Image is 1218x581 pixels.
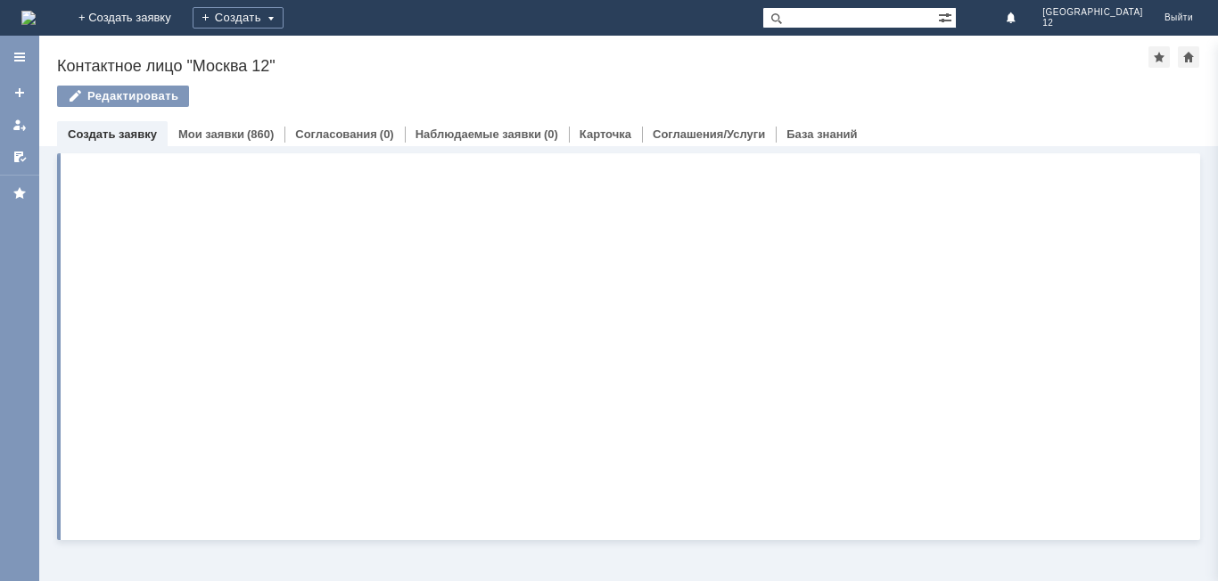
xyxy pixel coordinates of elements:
[5,78,34,107] a: Создать заявку
[1148,46,1170,68] div: Добавить в избранное
[178,127,244,141] a: Мои заявки
[1042,7,1143,18] span: [GEOGRAPHIC_DATA]
[380,127,394,141] div: (0)
[416,127,541,141] a: Наблюдаемые заявки
[580,127,631,141] a: Карточка
[21,11,36,25] img: logo
[544,127,558,141] div: (0)
[786,127,857,141] a: База знаний
[21,11,36,25] a: Перейти на домашнюю страницу
[1042,18,1143,29] span: 12
[57,57,1148,75] div: Контактное лицо "Москва 12"
[68,127,157,141] a: Создать заявку
[295,127,377,141] a: Согласования
[5,110,34,139] a: Мои заявки
[193,7,284,29] div: Создать
[938,8,956,25] span: Расширенный поиск
[1178,46,1199,68] div: Сделать домашней страницей
[653,127,765,141] a: Соглашения/Услуги
[5,143,34,171] a: Мои согласования
[247,127,274,141] div: (860)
